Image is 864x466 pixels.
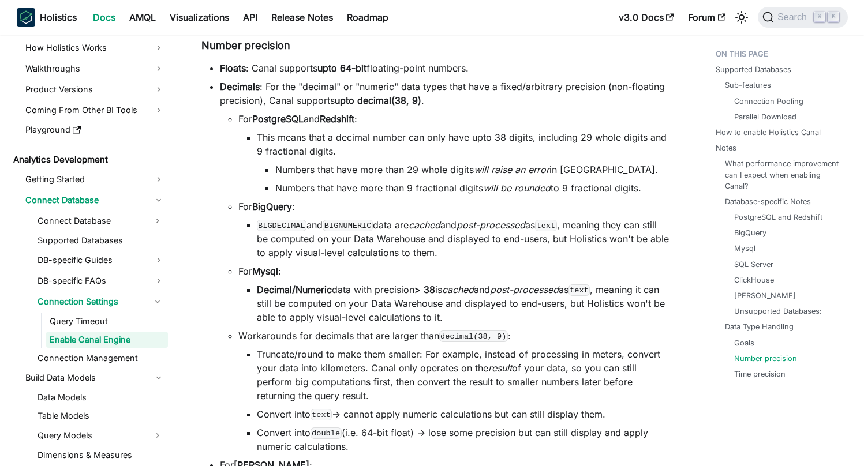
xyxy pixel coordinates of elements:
[257,347,669,403] li: Truncate/round to make them smaller: For example, instead of processing in meters, convert your d...
[264,8,340,27] a: Release Notes
[22,170,168,189] a: Getting Started
[734,259,773,270] a: SQL Server
[732,8,751,27] button: Switch between dark and light mode (currently light mode)
[10,152,168,168] a: Analytics Development
[568,284,590,296] code: text
[238,329,669,453] li: Workarounds for decimals that are larger than :
[414,284,435,295] strong: > 38
[34,251,168,269] a: DB-specific Guides
[335,95,421,106] strong: upto decimal(38, 9)
[17,8,77,27] a: HolisticsHolistics
[734,96,803,107] a: Connection Pooling
[22,39,168,57] a: How Holistics Works
[257,220,307,231] code: BIGDECIMAL
[257,284,332,295] strong: Decimal/Numeric
[22,191,168,209] a: Connect Database
[147,426,168,445] button: Expand sidebar category 'Query Models'
[220,61,669,75] li: : Canal supports floating-point numbers.
[734,290,796,301] a: [PERSON_NAME]
[275,163,669,176] li: Numbers that have more than 29 whole digits in [GEOGRAPHIC_DATA].
[238,112,669,195] li: For and :
[716,127,821,138] a: How to enable Holistics Canal
[252,265,278,277] strong: Mysql
[311,409,332,420] code: text
[734,353,797,364] a: Number precision
[734,369,786,379] a: Time precision
[34,292,147,311] a: Connection Settings
[483,182,551,194] em: will be rounded
[442,284,474,295] em: cached
[40,10,77,24] b: Holistics
[257,283,669,324] li: data with precision is and as , meaning it can still be computed on your Data Warehouse and displ...
[257,130,669,195] li: This means that a decimal number can only have upto 38 digits, including 29 whole digits and 9 fr...
[734,306,822,317] a: Unsupported Databases:
[22,101,168,119] a: Coming From Other BI Tools
[34,272,168,290] a: DB-specific FAQs
[220,80,669,453] li: : For the "decimal" or "numeric" data types that have a fixed/arbitrary precision (non-floating p...
[252,201,292,212] strong: BigQuery
[340,8,395,27] a: Roadmap
[34,350,168,366] a: Connection Management
[22,369,168,387] a: Build Data Models
[220,62,246,74] strong: Floats
[252,113,304,125] strong: PostgreSQL
[275,181,669,195] li: Numbers that have more than 9 fractional digits to 9 fractional digits.
[34,232,168,249] a: Supported Databases
[734,243,755,254] a: Mysql
[34,212,147,230] a: Connect Database
[490,284,559,295] em: post-processed
[725,196,811,207] a: Database-specific Notes
[323,220,373,231] code: BIGNUMERIC
[5,35,178,466] nav: Docs sidebar
[163,8,236,27] a: Visualizations
[758,7,847,28] button: Search (Command+K)
[147,292,168,311] button: Collapse sidebar category 'Connection Settings'
[17,8,35,27] img: Holistics
[34,408,168,424] a: Table Models
[46,332,168,348] a: Enable Canal Engine
[734,337,754,348] a: Goals
[201,39,669,52] h4: Number precision
[814,12,825,22] kbd: ⌘
[22,80,168,99] a: Product Versions
[147,212,168,230] button: Expand sidebar category 'Connect Database'
[317,62,366,74] strong: upto 64-bit
[238,264,669,324] li: For :
[828,12,839,22] kbd: K
[734,212,822,223] a: PostgreSQL and Redshift
[86,8,122,27] a: Docs
[257,426,669,453] li: Convert into (i.e. 64-bit float) -> lose some precision but can still display and apply numeric c...
[238,200,669,260] li: For :
[734,111,796,122] a: Parallel Download
[34,426,147,445] a: Query Models
[457,219,525,231] em: post-processed
[734,275,774,285] a: ClickHouse
[320,113,354,125] strong: Redshift
[488,362,512,374] em: result
[716,142,736,153] a: Notes
[734,227,766,238] a: BigQuery
[725,321,794,332] a: Data Type Handling
[474,164,549,175] em: will raise an error
[535,220,557,231] code: text
[46,313,168,329] a: Query Timeout
[439,330,508,342] code: decimal(38, 9)
[22,122,168,138] a: Playground
[122,8,163,27] a: AMQL
[716,64,791,75] a: Supported Databases
[681,8,732,27] a: Forum
[725,158,841,191] a: What performance improvement can I expect when enabling Canal?
[236,8,264,27] a: API
[612,8,681,27] a: v3.0 Docs
[220,81,260,92] strong: Decimals
[22,59,168,78] a: Walkthroughs
[409,219,440,231] em: cached
[257,218,669,260] li: and data are and as , meaning they can still be computed on your Data Warehouse and displayed to ...
[34,389,168,405] a: Data Models
[34,447,168,463] a: Dimensions & Measures
[257,407,669,421] li: Convert into -> cannot apply numeric calculations but can still display them.
[725,80,771,91] a: Sub-features
[311,427,342,439] code: double
[774,12,814,22] span: Search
